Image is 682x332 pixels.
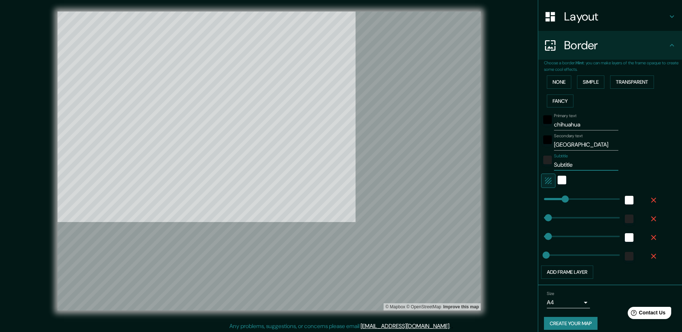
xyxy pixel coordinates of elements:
[625,252,633,260] button: color-222222
[543,115,552,124] button: black
[443,304,479,309] a: Map feedback
[554,153,568,159] label: Subtitle
[547,94,573,108] button: Fancy
[577,75,604,89] button: Simple
[538,2,682,31] div: Layout
[543,156,552,164] button: color-222222
[610,75,654,89] button: Transparent
[625,233,633,242] button: white
[554,133,583,139] label: Secondary text
[452,322,453,331] div: .
[576,60,584,66] b: Hint
[543,135,552,144] button: black
[385,304,405,309] a: Mapbox
[554,113,576,119] label: Primary text
[541,266,593,279] button: Add frame layer
[625,215,633,223] button: color-222222
[406,304,441,309] a: OpenStreetMap
[361,322,449,330] a: [EMAIL_ADDRESS][DOMAIN_NAME]
[538,31,682,60] div: Border
[618,304,674,324] iframe: Help widget launcher
[547,297,590,308] div: A4
[564,38,668,52] h4: Border
[229,322,450,331] p: Any problems, suggestions, or concerns please email .
[564,9,668,24] h4: Layout
[558,176,566,184] button: white
[625,196,633,204] button: white
[544,60,682,73] p: Choose a border. : you can make layers of the frame opaque to create some cool effects.
[544,317,598,330] button: Create your map
[547,290,554,296] label: Size
[547,75,571,89] button: None
[450,322,452,331] div: .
